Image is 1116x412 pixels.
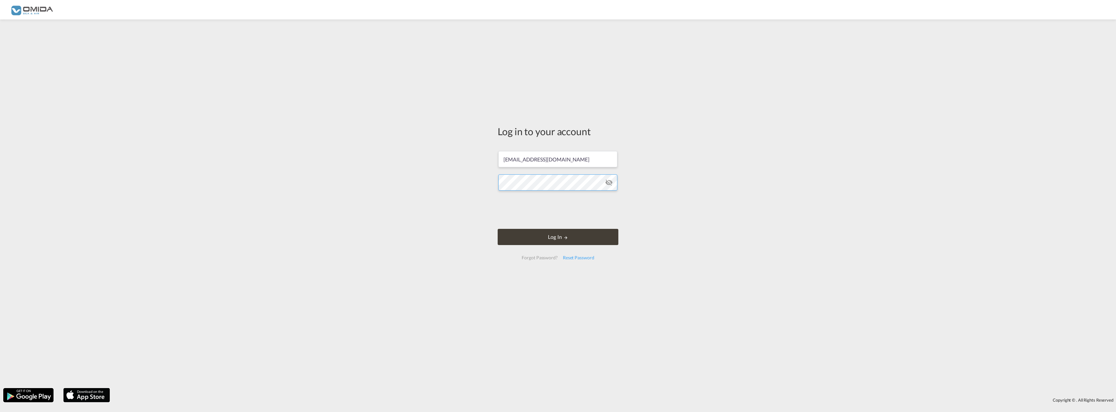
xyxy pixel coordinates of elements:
md-icon: icon-eye-off [605,179,613,186]
button: LOGIN [498,229,618,245]
img: apple.png [63,387,111,403]
div: Copyright © . All Rights Reserved [113,394,1116,406]
iframe: reCAPTCHA [509,197,607,222]
img: google.png [3,387,54,403]
div: Forgot Password? [519,252,560,264]
div: Reset Password [560,252,597,264]
img: 459c566038e111ed959c4fc4f0a4b274.png [10,3,54,17]
div: Log in to your account [498,124,618,138]
input: Enter email/phone number [498,151,617,167]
